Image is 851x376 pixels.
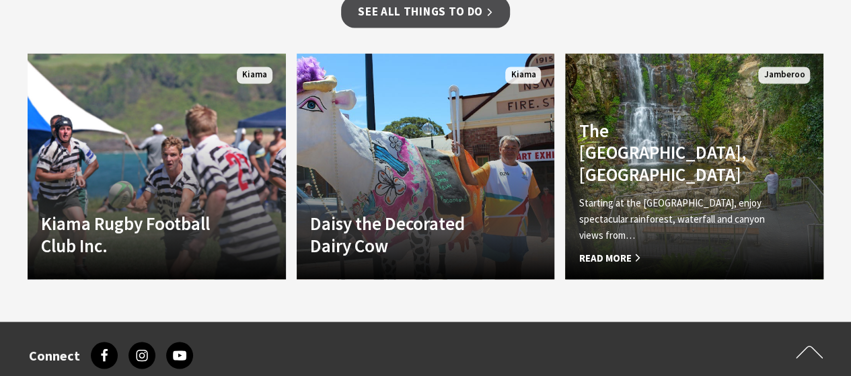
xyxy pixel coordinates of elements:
[41,212,233,256] h4: Kiama Rugby Football Club Inc.
[297,53,555,279] a: Daisy the Decorated Dairy Cow Kiama
[310,212,503,256] h4: Daisy the Decorated Dairy Cow
[29,347,80,363] h3: Connect
[579,119,771,184] h4: The [GEOGRAPHIC_DATA], [GEOGRAPHIC_DATA]
[579,250,771,266] span: Read More
[237,67,272,83] span: Kiama
[28,53,286,279] a: Another Image Used Kiama Rugby Football Club Inc. Kiama
[579,194,771,243] p: Starting at the [GEOGRAPHIC_DATA], enjoy spectacular rainforest, waterfall and canyon views from…
[758,67,810,83] span: Jamberoo
[505,67,541,83] span: Kiama
[565,53,823,279] a: The [GEOGRAPHIC_DATA], [GEOGRAPHIC_DATA] Starting at the [GEOGRAPHIC_DATA], enjoy spectacular rai...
